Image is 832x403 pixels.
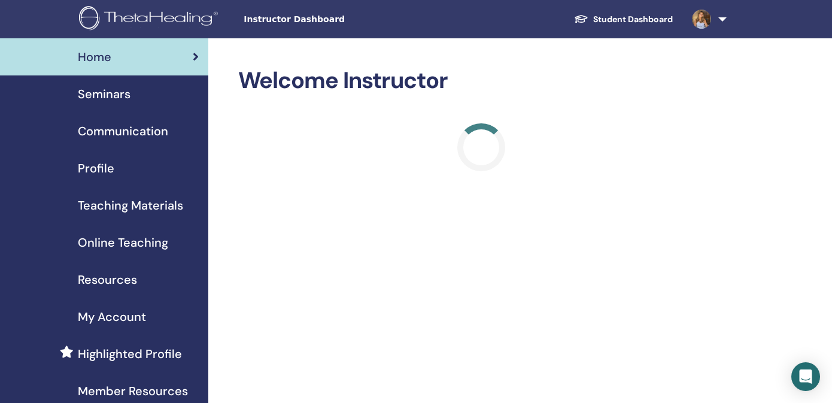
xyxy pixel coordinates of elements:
img: default.jpg [692,10,711,29]
span: Profile [78,159,114,177]
img: graduation-cap-white.svg [574,14,588,24]
span: Seminars [78,85,130,103]
span: Resources [78,271,137,289]
span: Member Resources [78,382,188,400]
span: Home [78,48,111,66]
h2: Welcome Instructor [238,67,725,95]
span: My Account [78,308,146,326]
span: Highlighted Profile [78,345,182,363]
a: Student Dashboard [564,8,682,31]
div: Open Intercom Messenger [791,362,820,391]
span: Teaching Materials [78,196,183,214]
span: Communication [78,122,168,140]
span: Instructor Dashboard [244,13,423,26]
img: logo.png [79,6,222,33]
span: Online Teaching [78,234,168,252]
